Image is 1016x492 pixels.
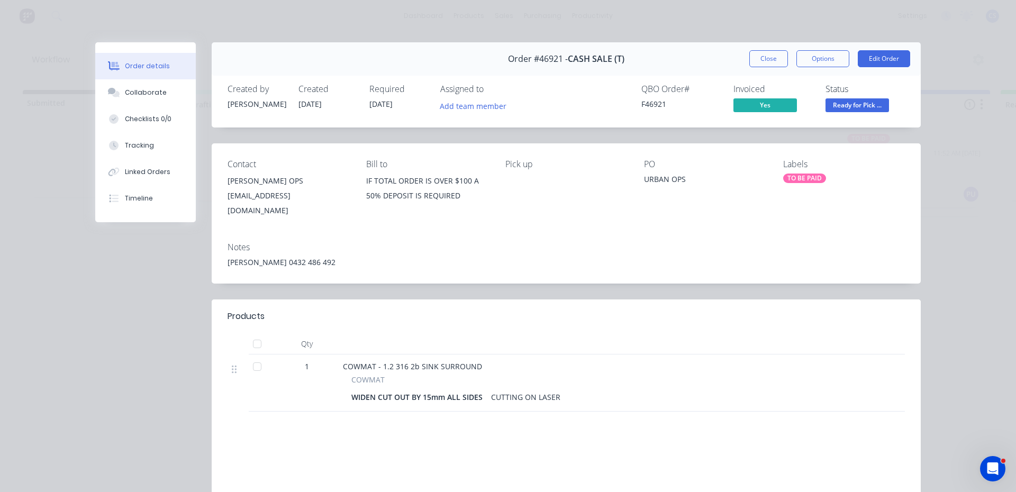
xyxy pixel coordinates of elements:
div: [PERSON_NAME] OPS [228,174,349,188]
div: CUTTING ON LASER [487,389,565,405]
span: COWMAT [351,374,385,385]
div: Assigned to [440,84,546,94]
div: Invoiced [733,84,813,94]
div: WIDEN CUT OUT BY 15mm ALL SIDES [351,389,487,405]
button: Add team member [434,98,512,113]
div: Timeline [125,194,153,203]
div: QBO Order # [641,84,721,94]
button: Ready for Pick ... [825,98,889,114]
div: Contact [228,159,349,169]
button: Checklists 0/0 [95,106,196,132]
div: IF TOTAL ORDER IS OVER $100 A 50% DEPOSIT IS REQUIRED [366,174,488,203]
div: Notes [228,242,905,252]
button: Options [796,50,849,67]
span: CASH SALE (T) [568,54,624,64]
span: [DATE] [298,99,322,109]
div: Collaborate [125,88,167,97]
span: Yes [733,98,797,112]
button: Add team member [440,98,512,113]
div: [PERSON_NAME] 0432 486 492 [228,257,905,268]
span: [DATE] [369,99,393,109]
div: F46921 [641,98,721,110]
div: Created [298,84,357,94]
div: IF TOTAL ORDER IS OVER $100 A 50% DEPOSIT IS REQUIRED [366,174,488,207]
div: Created by [228,84,286,94]
div: Bill to [366,159,488,169]
div: Status [825,84,905,94]
div: Qty [275,333,339,354]
div: TO BE PAID [783,174,826,183]
span: Order #46921 - [508,54,568,64]
div: Labels [783,159,905,169]
div: [EMAIL_ADDRESS][DOMAIN_NAME] [228,188,349,218]
div: Tracking [125,141,154,150]
button: Close [749,50,788,67]
div: Products [228,310,265,323]
div: Order details [125,61,170,71]
div: PO [644,159,766,169]
div: [PERSON_NAME] OPS[EMAIL_ADDRESS][DOMAIN_NAME] [228,174,349,218]
button: Timeline [95,185,196,212]
button: Linked Orders [95,159,196,185]
div: Linked Orders [125,167,170,177]
span: 1 [305,361,309,372]
button: Order details [95,53,196,79]
div: Required [369,84,428,94]
span: COWMAT - 1.2 316 2b SINK SURROUND [343,361,482,371]
button: Edit Order [858,50,910,67]
span: Ready for Pick ... [825,98,889,112]
div: URBAN OPS [644,174,766,188]
div: Checklists 0/0 [125,114,171,124]
div: [PERSON_NAME] [228,98,286,110]
div: Pick up [505,159,627,169]
iframe: Intercom live chat [980,456,1005,481]
button: Collaborate [95,79,196,106]
button: Tracking [95,132,196,159]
